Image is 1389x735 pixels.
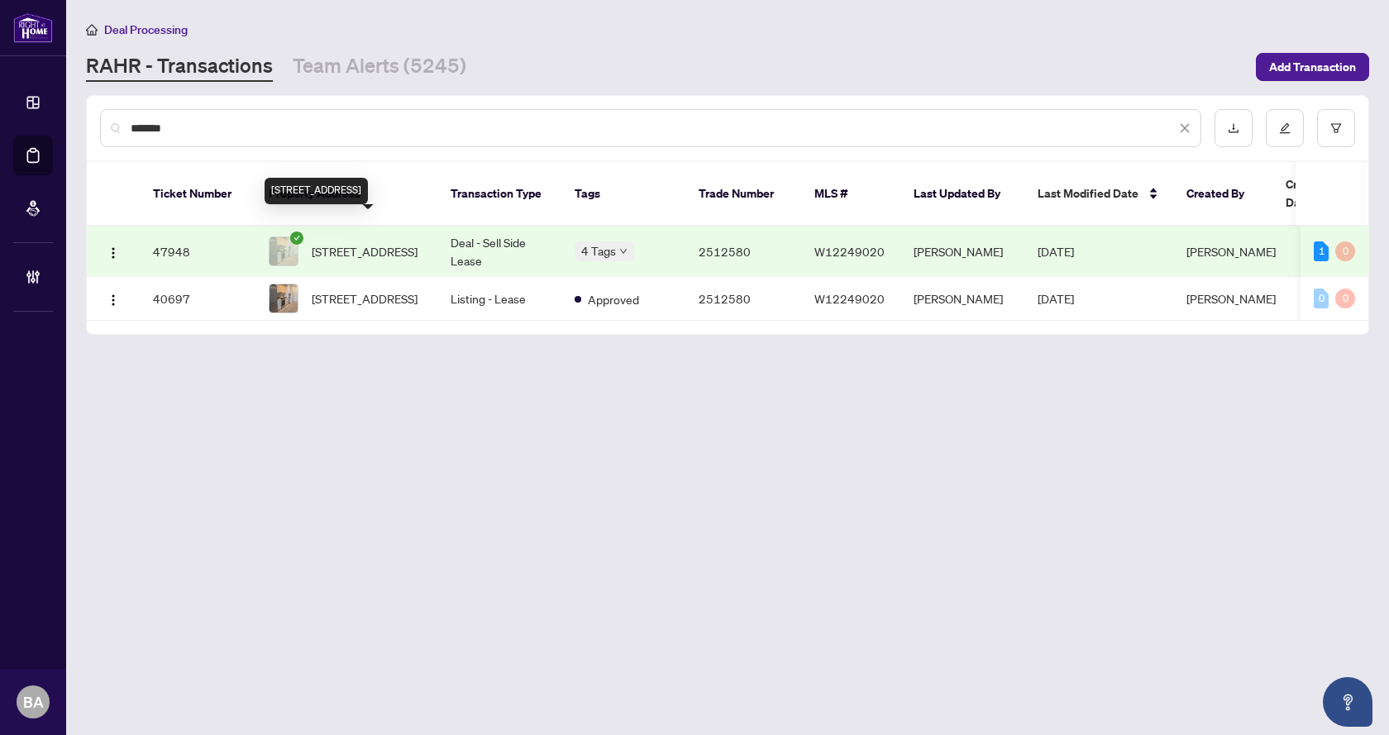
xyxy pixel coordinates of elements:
[561,162,685,227] th: Tags
[1335,241,1355,261] div: 0
[588,290,639,308] span: Approved
[23,690,44,714] span: BA
[290,231,303,245] span: check-circle
[1256,53,1369,81] button: Add Transaction
[1215,109,1253,147] button: download
[100,238,126,265] button: Logo
[265,178,368,204] div: [STREET_ADDRESS]
[437,227,561,277] td: Deal - Sell Side Lease
[140,162,255,227] th: Ticket Number
[107,246,120,260] img: Logo
[1317,109,1355,147] button: filter
[900,227,1024,277] td: [PERSON_NAME]
[1186,291,1276,306] span: [PERSON_NAME]
[1314,289,1329,308] div: 0
[1286,175,1355,212] span: Created Date
[1266,109,1304,147] button: edit
[1179,122,1191,134] span: close
[1173,162,1272,227] th: Created By
[312,289,418,308] span: [STREET_ADDRESS]
[1038,184,1138,203] span: Last Modified Date
[1038,244,1074,259] span: [DATE]
[437,277,561,321] td: Listing - Lease
[814,291,885,306] span: W12249020
[270,237,298,265] img: thumbnail-img
[1323,677,1372,727] button: Open asap
[814,244,885,259] span: W12249020
[1314,241,1329,261] div: 1
[1186,244,1276,259] span: [PERSON_NAME]
[801,162,900,227] th: MLS #
[1038,291,1074,306] span: [DATE]
[107,294,120,307] img: Logo
[685,227,801,277] td: 2512580
[1335,289,1355,308] div: 0
[1279,122,1291,134] span: edit
[1024,162,1173,227] th: Last Modified Date
[1228,122,1239,134] span: download
[685,277,801,321] td: 2512580
[255,162,437,227] th: Property Address
[293,52,466,82] a: Team Alerts (5245)
[437,162,561,227] th: Transaction Type
[140,277,255,321] td: 40697
[581,241,616,260] span: 4 Tags
[13,12,53,43] img: logo
[619,247,628,255] span: down
[900,162,1024,227] th: Last Updated By
[900,277,1024,321] td: [PERSON_NAME]
[1272,162,1388,227] th: Created Date
[312,242,418,260] span: [STREET_ADDRESS]
[86,24,98,36] span: home
[270,284,298,313] img: thumbnail-img
[1330,122,1342,134] span: filter
[685,162,801,227] th: Trade Number
[1269,54,1356,80] span: Add Transaction
[100,285,126,312] button: Logo
[140,227,255,277] td: 47948
[104,22,188,37] span: Deal Processing
[86,52,273,82] a: RAHR - Transactions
